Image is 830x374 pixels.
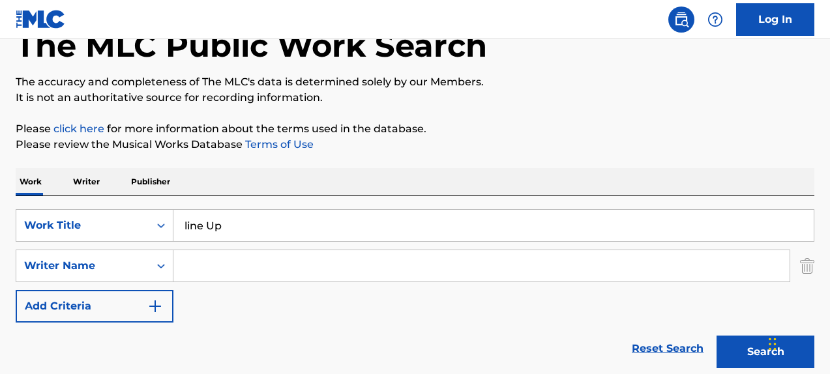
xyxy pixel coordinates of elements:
p: Please for more information about the terms used in the database. [16,121,814,137]
p: Please review the Musical Works Database [16,137,814,152]
a: Public Search [668,7,694,33]
p: Work [16,168,46,195]
a: Terms of Use [243,138,314,151]
img: 9d2ae6d4665cec9f34b9.svg [147,298,163,314]
a: Reset Search [625,334,710,363]
iframe: Chat Widget [765,311,830,374]
img: search [674,12,689,27]
div: Work Title [24,218,141,233]
p: The accuracy and completeness of The MLC's data is determined solely by our Members. [16,74,814,90]
div: Drag [769,324,777,364]
div: Help [702,7,728,33]
img: help [707,12,723,27]
p: Publisher [127,168,174,195]
p: It is not an authoritative source for recording information. [16,90,814,106]
div: Writer Name [24,258,141,274]
img: Delete Criterion [800,250,814,282]
a: click here [53,122,104,135]
button: Search [717,336,814,368]
img: MLC Logo [16,10,66,29]
h1: The MLC Public Work Search [16,26,487,65]
button: Add Criteria [16,290,173,323]
p: Writer [69,168,104,195]
a: Log In [736,3,814,36]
